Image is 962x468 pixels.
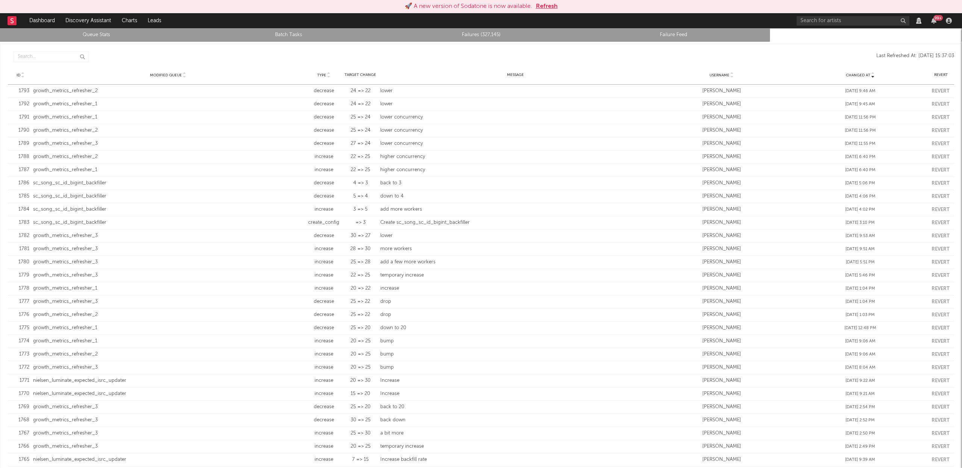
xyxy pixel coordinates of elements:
[380,311,650,319] div: drop
[33,127,303,134] div: growth_metrics_refresher_2
[12,390,29,398] div: 1770
[654,272,789,279] div: [PERSON_NAME]
[380,114,650,121] div: lower concurrency
[24,13,60,28] a: Dashboard
[654,285,789,292] div: [PERSON_NAME]
[932,378,950,383] button: Revert
[345,140,377,147] div: 27 => 24
[14,52,89,62] input: Search...
[654,100,789,108] div: [PERSON_NAME]
[654,430,789,437] div: [PERSON_NAME]
[345,87,377,95] div: 24 => 22
[345,351,377,358] div: 20 => 25
[12,285,29,292] div: 1778
[33,298,303,305] div: growth_metrics_refresher_3
[345,337,377,345] div: 20 => 25
[33,351,303,358] div: growth_metrics_refresher_2
[654,377,789,384] div: [PERSON_NAME]
[932,102,950,107] button: Revert
[380,443,650,450] div: temporary increase
[932,313,950,318] button: Revert
[307,377,341,384] div: increase
[307,219,341,226] div: create_config
[345,258,377,266] div: 25 => 28
[12,232,29,240] div: 1782
[932,194,950,199] button: Revert
[33,193,303,200] div: sc_song_sc_id_bigint_backfiller
[654,87,789,95] div: [PERSON_NAME]
[380,87,650,95] div: lower
[380,390,650,398] div: Increase
[654,311,789,319] div: [PERSON_NAME]
[307,179,341,187] div: decrease
[12,219,29,226] div: 1783
[345,298,377,305] div: 25 => 22
[345,127,377,134] div: 25 => 24
[380,153,650,161] div: higher concurrency
[33,258,303,266] div: growth_metrics_refresher_3
[380,100,650,108] div: lower
[12,443,29,450] div: 1766
[932,89,950,94] button: Revert
[654,403,789,411] div: [PERSON_NAME]
[33,272,303,279] div: growth_metrics_refresher_3
[12,324,29,332] div: 1775
[307,456,341,463] div: increase
[307,364,341,371] div: increase
[307,206,341,213] div: increase
[793,312,928,318] div: [DATE] 1:03 PM
[380,179,650,187] div: back to 3
[380,456,650,463] div: Increase backfill rate
[345,166,377,174] div: 22 => 25
[793,378,928,384] div: [DATE] 9:22 AM
[793,404,928,410] div: [DATE] 2:54 PM
[793,128,928,134] div: [DATE] 11:56 PM
[307,87,341,95] div: decrease
[12,258,29,266] div: 1780
[33,324,303,332] div: growth_metrics_refresher_1
[4,30,188,40] a: Queue Stats
[932,405,950,410] button: Revert
[33,87,303,95] div: growth_metrics_refresher_2
[307,232,341,240] div: decrease
[345,390,377,398] div: 15 => 20
[380,206,650,213] div: add more workers
[654,324,789,332] div: [PERSON_NAME]
[932,286,950,291] button: Revert
[307,403,341,411] div: decrease
[33,100,303,108] div: growth_metrics_refresher_1
[307,114,341,121] div: decrease
[932,181,950,186] button: Revert
[932,444,950,449] button: Revert
[12,114,29,121] div: 1791
[793,457,928,463] div: [DATE] 9:39 AM
[60,13,116,28] a: Discovery Assistant
[380,285,650,292] div: increase
[932,168,950,173] button: Revert
[345,416,377,424] div: 30 => 25
[654,114,789,121] div: [PERSON_NAME]
[536,2,558,11] button: Refresh
[380,430,650,437] div: a bit more
[793,193,928,200] div: [DATE] 4:06 PM
[345,72,377,78] div: Target Change
[793,101,928,108] div: [DATE] 9:45 AM
[405,2,532,11] div: 🚀 A new version of Sodatone is now available.
[932,273,950,278] button: Revert
[33,390,303,398] div: nielsen_luminate_expected_isrc_updater
[654,245,789,253] div: [PERSON_NAME]
[345,324,377,332] div: 25 => 20
[380,377,650,384] div: Increase
[12,416,29,424] div: 1768
[932,457,950,462] button: Revert
[307,272,341,279] div: increase
[345,364,377,371] div: 20 => 25
[33,416,303,424] div: growth_metrics_refresher_3
[380,166,650,174] div: higher concurrency
[345,206,377,213] div: 3 => 5
[932,128,950,133] button: Revert
[345,153,377,161] div: 22 => 25
[307,285,341,292] div: increase
[793,365,928,371] div: [DATE] 8:04 AM
[380,416,650,424] div: back down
